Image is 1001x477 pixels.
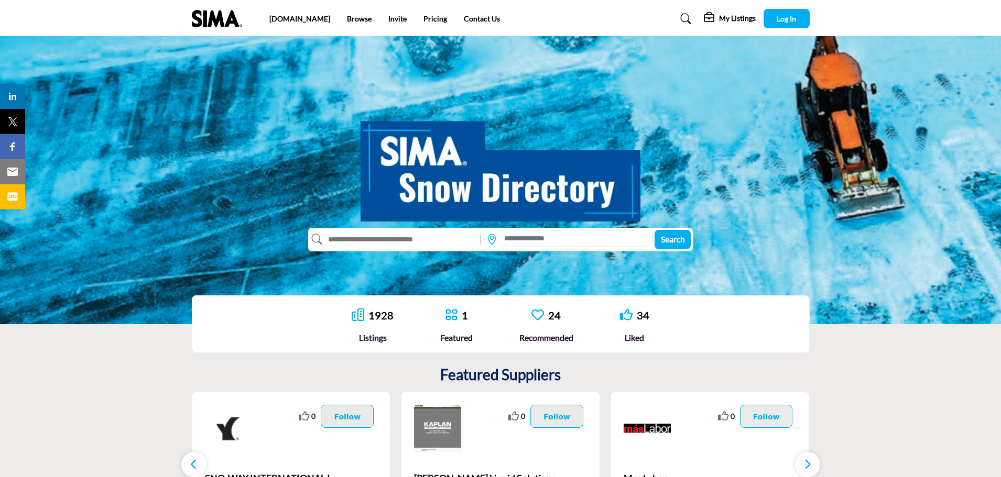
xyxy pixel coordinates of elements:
div: Liked [620,331,649,344]
span: Search [661,234,685,244]
img: Rectangle%203585.svg [478,231,484,247]
button: Follow [740,405,793,428]
img: SIMA Snow Directory [361,109,640,221]
p: Follow [753,411,780,422]
span: 0 [521,411,525,421]
span: Log In [777,14,796,23]
a: Contact Us [464,14,500,23]
p: Follow [543,411,570,422]
div: My Listings [704,13,756,25]
p: Follow [334,411,361,422]
a: Pricing [423,14,447,23]
button: Log In [764,9,810,28]
a: [DOMAIN_NAME] [269,14,330,23]
h2: Featured Suppliers [440,366,561,384]
a: Search [670,10,698,27]
span: 0 [311,411,315,421]
button: Follow [321,405,374,428]
h5: My Listings [719,14,756,23]
button: Follow [530,405,583,428]
button: Search [655,230,691,249]
img: Kaplan Liquid Solutions [414,405,461,452]
div: Featured [440,331,473,344]
img: SNO-WAY INTERNATIONAL INC [205,405,252,452]
i: Go to Liked [620,308,633,321]
a: Browse [347,14,372,23]
img: Mas Labor [624,405,671,452]
span: 0 [731,411,735,421]
a: 1928 [368,309,394,321]
a: 34 [637,309,649,321]
div: Listings [352,331,394,344]
a: Invite [388,14,407,23]
a: 1 [462,309,468,321]
a: Go to Recommended [531,308,544,323]
a: 24 [548,309,561,321]
img: Site Logo [192,10,247,27]
a: Go to Featured [445,308,458,323]
div: Recommended [519,331,573,344]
